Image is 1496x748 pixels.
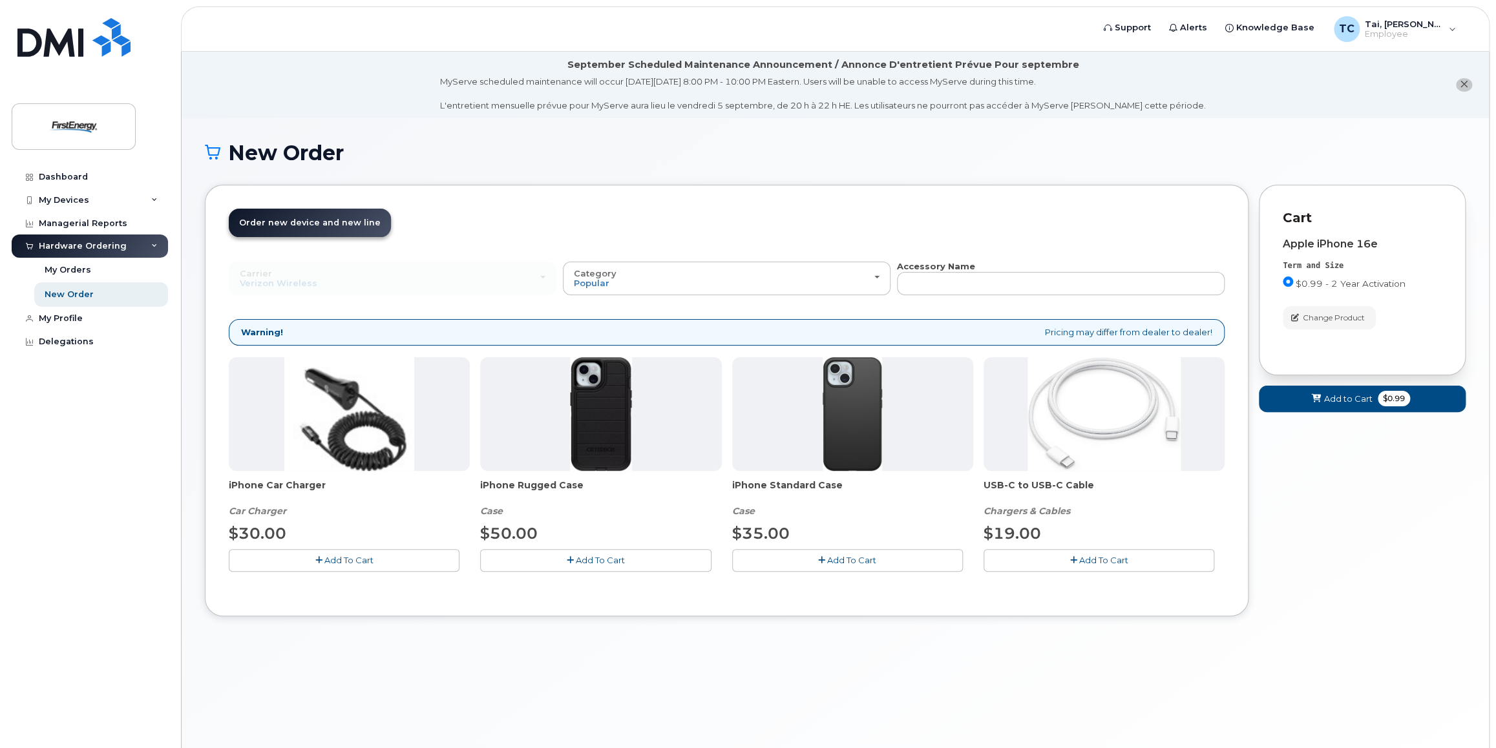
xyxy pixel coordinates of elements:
[1027,357,1181,471] img: USB-C.jpg
[576,555,625,565] span: Add To Cart
[480,549,711,572] button: Add To Cart
[480,524,538,543] span: $50.00
[567,58,1079,72] div: September Scheduled Maintenance Announcement / Annonce D'entretient Prévue Pour septembre
[440,76,1206,112] div: MyServe scheduled maintenance will occur [DATE][DATE] 8:00 PM - 10:00 PM Eastern. Users will be u...
[732,524,790,543] span: $35.00
[1303,312,1365,324] span: Change Product
[284,357,414,471] img: iphonesecg.jpg
[574,268,616,278] span: Category
[1296,278,1406,289] span: $0.99 - 2 Year Activation
[984,505,1070,517] em: Chargers & Cables
[239,218,381,227] span: Order new device and new line
[732,479,973,504] span: iPhone Standard Case
[732,549,963,572] button: Add To Cart
[205,141,1466,164] h1: New Order
[229,549,459,572] button: Add To Cart
[1456,78,1472,92] button: close notification
[984,479,1225,504] span: USB-C to USB-C Cable
[1324,393,1373,405] span: Add to Cart
[827,555,876,565] span: Add To Cart
[1440,692,1486,738] iframe: Messenger Launcher
[1283,238,1442,250] div: Apple iPhone 16e
[1259,386,1466,412] button: Add to Cart $0.99
[732,479,973,517] div: iPhone Standard Case
[984,549,1214,572] button: Add To Cart
[229,479,470,517] div: iPhone Car Charger
[823,357,881,471] img: Symmetry.jpg
[1283,260,1442,271] div: Term and Size
[229,505,286,517] em: Car Charger
[1079,555,1128,565] span: Add To Cart
[480,479,721,504] span: iPhone Rugged Case
[574,278,609,288] span: Popular
[229,479,470,504] span: iPhone Car Charger
[480,479,721,517] div: iPhone Rugged Case
[984,479,1225,517] div: USB-C to USB-C Cable
[732,505,755,517] em: Case
[570,357,631,471] img: Defender.jpg
[1283,209,1442,227] p: Cart
[984,524,1041,543] span: $19.00
[1283,276,1293,287] input: $0.99 - 2 Year Activation
[324,555,374,565] span: Add To Cart
[1283,306,1376,329] button: Change Product
[480,505,503,517] em: Case
[1378,391,1410,406] span: $0.99
[229,524,286,543] span: $30.00
[563,262,890,295] button: Category Popular
[229,319,1225,346] div: Pricing may differ from dealer to dealer!
[897,261,975,271] strong: Accessory Name
[241,326,283,338] strong: Warning!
